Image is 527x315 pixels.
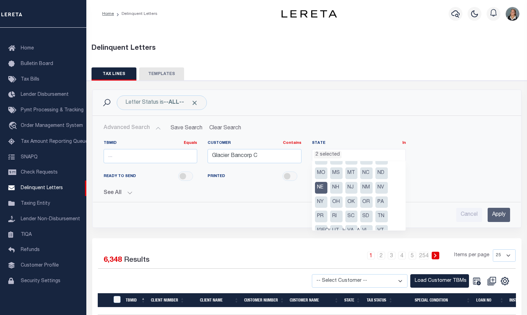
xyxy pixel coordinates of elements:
i: travel_explore [8,122,19,131]
li: 2 selected [314,151,342,159]
span: Lender Non-Disbursement [21,217,80,222]
span: Click to Remove [191,99,198,106]
li: NY [315,196,327,208]
input: Apply [488,208,510,222]
span: PRINTED [208,174,225,179]
button: Clear Search [207,121,244,135]
b: --ALL-- [164,100,184,105]
span: Check Requests [21,170,58,175]
span: TIQA [21,232,32,237]
li: NE [315,182,327,194]
li: SD [360,211,373,222]
span: Lender Disbursement [21,92,69,97]
div: Click to Edit [117,95,207,110]
span: Security Settings [21,279,60,284]
li: MT [345,167,358,179]
th: TBMID: activate to sort column descending [123,293,148,307]
th: Client Number: activate to sort column ascending [148,293,187,307]
li: NM [360,182,373,194]
li: RI [330,211,343,222]
label: Results [124,255,150,266]
input: ... [104,149,198,163]
li: Delinquent Letters [114,11,157,17]
span: READY TO SEND [104,174,136,179]
th: Client Name: activate to sort column ascending [187,293,241,307]
button: See All [104,190,510,196]
li: PR [315,211,327,222]
a: Contains [283,141,301,145]
label: TBMID [104,140,198,146]
li: VI [360,225,373,237]
button: Load Customer TBMs [410,274,469,288]
li: MO [315,167,327,179]
li: NJ [345,182,358,194]
li: VA [345,225,358,237]
li: OR [360,196,373,208]
li: UT [330,225,343,237]
li: MS [330,167,343,179]
button: Save Search [166,121,207,135]
span: Pymt Processing & Tracking [21,108,84,113]
th: STATE: activate to sort column ascending [342,293,363,307]
li: OK [345,196,358,208]
span: Delinquent Letters [21,186,63,191]
th: Customer Number: activate to sort column ascending [241,293,287,307]
span: Items per page [454,252,489,259]
li: TN [375,211,388,222]
li: PA [375,196,388,208]
a: 1 [367,252,375,259]
li: NH [330,182,343,194]
a: Home [102,12,114,16]
li: ND [375,167,388,179]
a: 3 [388,252,395,259]
a: Equals [184,141,197,145]
th: LOAN NO: activate to sort column ascending [473,293,507,307]
th: Special Condition: activate to sort column ascending [396,293,473,307]
span: Refunds [21,248,40,252]
th: Customer Name: activate to sort column ascending [287,293,342,307]
span: SNAPQ [21,155,38,159]
img: logo-dark.svg [281,10,337,18]
label: STATE [312,140,406,146]
button: Advanced Search [104,121,161,135]
div: Delinquent Letters [92,43,522,54]
li: SC [345,211,358,222]
input: ... [208,149,301,163]
a: 4 [398,252,406,259]
th: Tax Status: activate to sort column ascending [363,293,396,307]
button: TAX LINES [92,67,136,81]
span: 6,348 [104,257,122,264]
span: Order Management System [21,123,83,128]
input: Cancel [456,208,482,222]
span: Customer Profile [21,263,59,268]
li: [GEOGRAPHIC_DATA] [315,225,327,237]
span: Tax Bills [21,77,39,82]
label: Customer [208,140,301,146]
span: Home [21,46,34,51]
a: 5 [409,252,416,259]
span: Bulletin Board [21,62,53,66]
a: In [402,141,406,145]
li: OH [330,196,343,208]
a: 2 [377,252,385,259]
li: VT [375,225,388,237]
li: NV [375,182,388,194]
span: Taxing Entity [21,201,50,206]
span: Tax Amount Reporting Queue [21,139,88,144]
li: NC [360,167,373,179]
a: 254 [419,252,429,259]
button: TEMPLATES [139,67,184,81]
